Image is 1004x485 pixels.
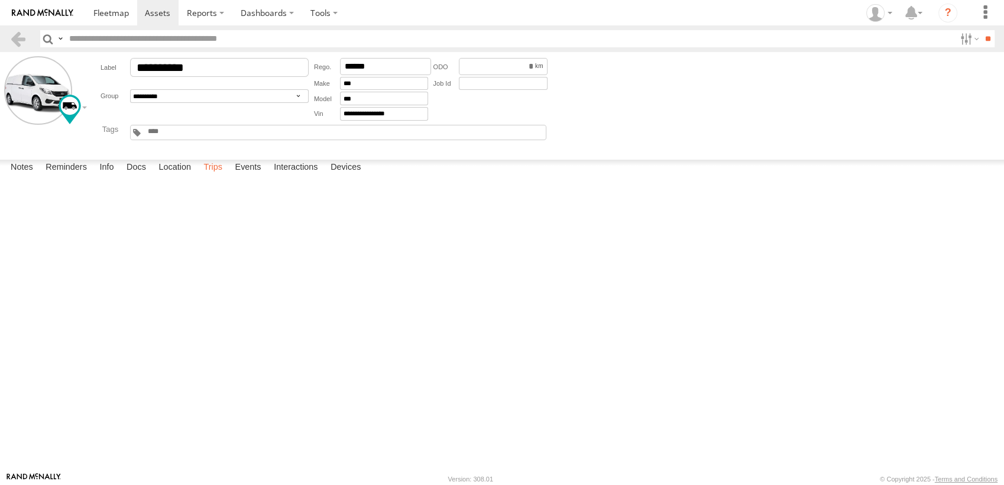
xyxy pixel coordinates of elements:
[121,160,152,176] label: Docs
[56,30,65,47] label: Search Query
[862,4,896,22] div: Emma Bailey
[153,160,197,176] label: Location
[956,30,981,47] label: Search Filter Options
[880,476,997,483] div: © Copyright 2025 -
[7,473,61,485] a: Visit our Website
[325,160,367,176] label: Devices
[5,160,39,176] label: Notes
[935,476,997,483] a: Terms and Conditions
[268,160,324,176] label: Interactions
[197,160,228,176] label: Trips
[12,9,73,17] img: rand-logo.svg
[938,4,957,22] i: ?
[40,160,93,176] label: Reminders
[448,476,493,483] div: Version: 308.01
[9,30,27,47] a: Back to previous Page
[93,160,119,176] label: Info
[59,95,81,124] div: Change Map Icon
[229,160,267,176] label: Events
